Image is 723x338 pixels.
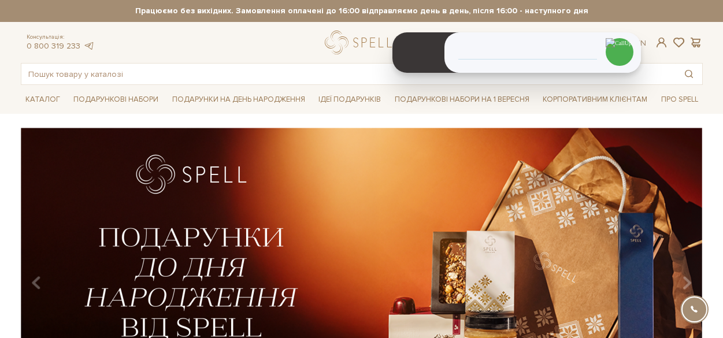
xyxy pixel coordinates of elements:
strong: Працюємо без вихідних. Замовлення оплачені до 16:00 відправляємо день в день, після 16:00 - насту... [21,6,703,16]
a: Подарункові набори на 1 Вересня [390,90,534,109]
a: Каталог [21,91,65,109]
a: Про Spell [657,91,703,109]
a: telegram [83,41,95,51]
input: Пошук товару у каталозі [21,64,676,84]
span: Консультація: [27,34,95,41]
a: Ідеї подарунків [314,91,385,109]
a: Подарунки на День народження [168,91,310,109]
a: Корпоративним клієнтам [538,90,652,109]
a: Подарункові набори [69,91,163,109]
a: En [636,38,646,48]
button: Пошук товару у каталозі [676,64,702,84]
a: 0 800 319 233 [27,41,80,51]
